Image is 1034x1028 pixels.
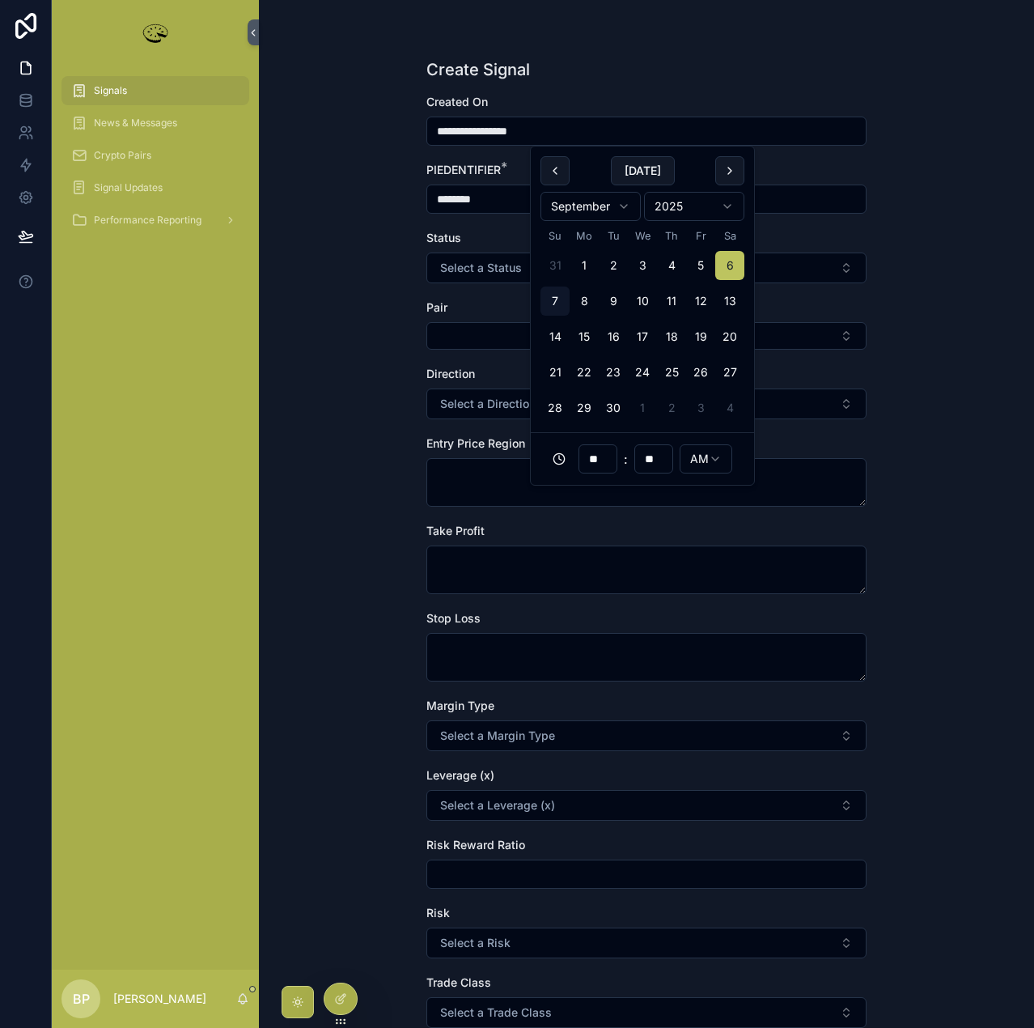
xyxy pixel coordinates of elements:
[570,287,599,316] button: Monday, September 8th, 2025
[657,322,686,351] button: Thursday, September 18th, 2025
[61,76,249,105] a: Signals
[570,322,599,351] button: Monday, September 15th, 2025
[426,975,491,989] span: Trade Class
[94,84,127,97] span: Signals
[599,227,628,244] th: Tuesday
[94,117,177,130] span: News & Messages
[440,797,555,813] span: Select a Leverage (x)
[570,227,599,244] th: Monday
[540,443,744,475] div: :
[657,393,686,423] button: Thursday, October 2nd, 2025
[715,287,744,316] button: Saturday, September 13th, 2025
[94,181,163,194] span: Signal Updates
[540,251,570,280] button: Sunday, August 31st, 2025
[426,768,494,782] span: Leverage (x)
[599,251,628,280] button: Tuesday, September 2nd, 2025
[94,214,201,227] span: Performance Reporting
[426,95,488,108] span: Created On
[599,358,628,387] button: Tuesday, September 23rd, 2025
[440,935,511,951] span: Select a Risk
[628,393,657,423] button: Wednesday, October 1st, 2025
[540,358,570,387] button: Sunday, September 21st, 2025
[426,611,481,625] span: Stop Loss
[426,699,494,712] span: Margin Type
[426,838,525,852] span: Risk Reward Ratio
[715,393,744,423] button: Saturday, October 4th, 2025
[426,928,867,958] button: Select Button
[715,251,744,280] button: Saturday, September 6th, 2025, selected
[426,367,475,380] span: Direction
[73,989,90,1009] span: BP
[440,260,522,276] span: Select a Status
[599,287,628,316] button: Tuesday, September 9th, 2025
[440,1005,552,1021] span: Select a Trade Class
[540,227,570,244] th: Sunday
[426,790,867,821] button: Select Button
[426,253,867,283] button: Select Button
[61,173,249,202] a: Signal Updates
[657,358,686,387] button: Thursday, September 25th, 2025
[611,156,675,185] button: [DATE]
[426,436,525,450] span: Entry Price Region
[657,287,686,316] button: Thursday, September 11th, 2025
[686,287,715,316] button: Friday, September 12th, 2025
[61,206,249,235] a: Performance Reporting
[715,358,744,387] button: Saturday, September 27th, 2025
[628,227,657,244] th: Wednesday
[94,149,151,162] span: Crypto Pairs
[426,524,485,537] span: Take Profit
[426,389,867,419] button: Select Button
[570,393,599,423] button: Monday, September 29th, 2025
[540,227,744,423] table: September 2025
[426,720,867,751] button: Select Button
[657,227,686,244] th: Thursday
[570,358,599,387] button: Monday, September 22nd, 2025
[570,251,599,280] button: Monday, September 1st, 2025
[686,227,715,244] th: Friday
[628,322,657,351] button: Wednesday, September 17th, 2025
[628,287,657,316] button: Wednesday, September 10th, 2025
[540,393,570,423] button: Sunday, September 28th, 2025
[686,251,715,280] button: Friday, September 5th, 2025
[426,300,447,314] span: Pair
[628,358,657,387] button: Wednesday, September 24th, 2025
[139,19,172,45] img: App logo
[440,728,555,744] span: Select a Margin Type
[61,141,249,170] a: Crypto Pairs
[426,231,461,244] span: Status
[715,322,744,351] button: Saturday, September 20th, 2025
[113,991,206,1007] p: [PERSON_NAME]
[426,997,867,1028] button: Select Button
[686,322,715,351] button: Friday, September 19th, 2025
[628,251,657,280] button: Wednesday, September 3rd, 2025
[540,287,570,316] button: Today, Sunday, September 7th, 2025
[686,358,715,387] button: Friday, September 26th, 2025
[61,108,249,138] a: News & Messages
[52,65,259,256] div: scrollable content
[657,251,686,280] button: Thursday, September 4th, 2025
[426,58,530,81] h1: Create Signal
[599,393,628,423] button: Tuesday, September 30th, 2025
[426,163,501,176] span: PIEDENTIFIER
[686,393,715,423] button: Friday, October 3rd, 2025
[426,322,867,350] button: Select Button
[599,322,628,351] button: Tuesday, September 16th, 2025
[440,396,536,412] span: Select a Direction
[426,906,450,920] span: Risk
[540,322,570,351] button: Sunday, September 14th, 2025
[715,227,744,244] th: Saturday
